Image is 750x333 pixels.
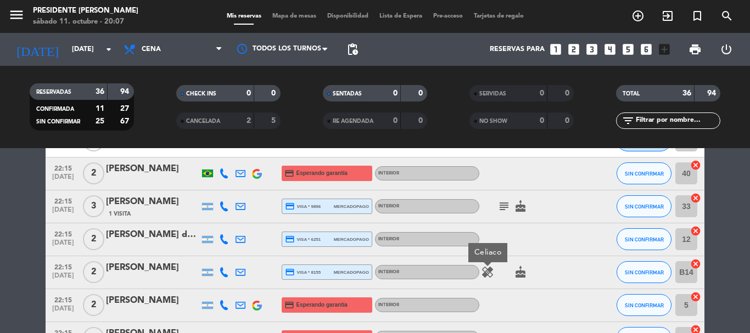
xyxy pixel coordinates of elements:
span: print [689,43,702,56]
strong: 25 [96,117,104,125]
strong: 0 [565,89,572,97]
i: add_circle_outline [631,9,645,22]
span: pending_actions [346,43,359,56]
span: [DATE] [49,173,77,186]
strong: 2 [247,117,251,125]
i: credit_card [285,201,295,211]
i: cancel [690,258,701,269]
div: sábado 11. octubre - 20:07 [33,16,138,27]
span: SIN CONFIRMAR [625,302,664,308]
i: looks_two [567,42,581,57]
img: google-logo.png [252,301,262,311]
button: SIN CONFIRMAR [617,228,671,250]
span: Pre-acceso [428,13,468,19]
span: mercadopago [334,203,369,210]
span: 22:15 [49,194,77,207]
i: looks_one [548,42,563,57]
button: SIN CONFIRMAR [617,195,671,217]
span: TOTAL [623,91,640,97]
i: cancel [690,160,701,171]
span: RE AGENDADA [333,118,373,124]
span: RESERVADAS [36,89,71,95]
i: subject [497,200,511,213]
span: Lista de Espera [374,13,428,19]
i: power_settings_new [720,43,733,56]
span: 3 [83,195,104,217]
span: SENTADAS [333,91,362,97]
i: [DATE] [8,37,66,61]
i: menu [8,7,25,23]
span: SIN CONFIRMAR [625,171,664,177]
i: search [720,9,734,22]
strong: 0 [540,117,544,125]
strong: 11 [96,105,104,112]
strong: 36 [682,89,691,97]
span: 2 [83,228,104,250]
button: SIN CONFIRMAR [617,261,671,283]
div: [PERSON_NAME] [106,162,199,176]
span: INTERIOR [378,204,399,208]
span: [DATE] [49,272,77,285]
i: cake [514,266,527,279]
span: visa * 6251 [285,234,321,244]
span: 22:15 [49,161,77,174]
strong: 27 [120,105,131,112]
button: SIN CONFIRMAR [617,162,671,184]
span: [DATE] [49,305,77,318]
strong: 0 [540,89,544,97]
i: arrow_drop_down [102,43,115,56]
i: cancel [690,225,701,236]
strong: 36 [96,88,104,95]
i: turned_in_not [691,9,704,22]
i: looks_6 [639,42,653,57]
span: SERVIDAS [479,91,506,97]
strong: 94 [707,89,718,97]
i: credit_card [285,234,295,244]
strong: 5 [271,117,278,125]
span: Reservas para [490,46,545,53]
span: Esperando garantía [296,169,348,178]
input: Filtrar por nombre... [635,115,720,127]
strong: 0 [393,89,398,97]
i: filter_list [622,114,635,127]
div: [PERSON_NAME] dellara [106,228,199,242]
span: INTERIOR [378,237,399,241]
i: credit_card [284,300,294,310]
i: healing [481,266,494,279]
div: [PERSON_NAME] [106,261,199,275]
strong: 67 [120,117,131,125]
span: Esperando garantía [296,301,348,309]
span: SIN CONFIRMAR [625,204,664,210]
span: 2 [83,261,104,283]
i: looks_5 [621,42,635,57]
span: INTERIOR [378,270,399,274]
strong: 0 [418,117,425,125]
span: Mapa de mesas [267,13,322,19]
i: exit_to_app [661,9,674,22]
button: SIN CONFIRMAR [617,294,671,316]
span: mercadopago [334,236,369,243]
span: 22:15 [49,227,77,240]
span: visa * 9896 [285,201,321,211]
i: credit_card [285,267,295,277]
span: CHECK INS [186,91,216,97]
strong: 0 [565,117,572,125]
span: INTERIOR [378,171,399,176]
div: [PERSON_NAME] [106,195,199,209]
img: google-logo.png [252,169,262,179]
span: 22:15 [49,260,77,273]
span: Cena [142,46,161,53]
span: SIN CONFIRMAR [36,119,80,125]
strong: 0 [247,89,251,97]
span: Mis reservas [221,13,267,19]
span: CANCELADA [186,118,220,124]
strong: 0 [418,89,425,97]
span: 2 [83,162,104,184]
strong: 94 [120,88,131,95]
span: Tarjetas de regalo [468,13,529,19]
i: add_box [657,42,671,57]
span: INTERIOR [378,303,399,307]
span: 22:15 [49,293,77,306]
span: 2 [83,294,104,316]
span: [DATE] [49,206,77,219]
